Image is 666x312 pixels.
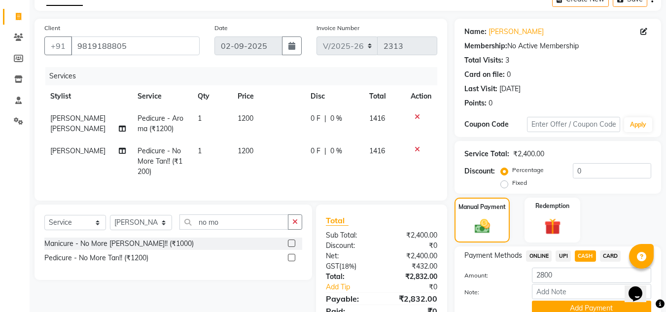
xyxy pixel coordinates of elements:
[363,85,405,107] th: Total
[71,36,200,55] input: Search by Name/Mobile/Email/Code
[179,214,288,230] input: Search or Scan
[470,217,495,235] img: _cash.svg
[324,146,326,156] span: |
[382,241,445,251] div: ₹0
[198,146,202,155] span: 1
[382,272,445,282] div: ₹2,832.00
[138,114,183,133] span: Pedicure - Aroma (₹1200)
[382,251,445,261] div: ₹2,400.00
[318,261,382,272] div: ( )
[318,230,382,241] div: Sub Total:
[464,41,507,51] div: Membership:
[392,282,445,292] div: ₹0
[330,146,342,156] span: 0 %
[341,262,354,270] span: 18%
[489,27,544,37] a: [PERSON_NAME]
[489,98,492,108] div: 0
[198,114,202,123] span: 1
[464,119,526,130] div: Coupon Code
[535,202,569,210] label: Redemption
[50,146,105,155] span: [PERSON_NAME]
[464,41,651,51] div: No Active Membership
[138,146,182,176] span: Pedicure - No More Tan!! (₹1200)
[532,284,651,299] input: Add Note
[625,273,656,302] iframe: chat widget
[464,149,509,159] div: Service Total:
[512,178,527,187] label: Fixed
[539,216,566,237] img: _gift.svg
[499,84,521,94] div: [DATE]
[326,215,349,226] span: Total
[369,146,385,155] span: 1416
[324,113,326,124] span: |
[464,55,503,66] div: Total Visits:
[382,230,445,241] div: ₹2,400.00
[318,251,382,261] div: Net:
[238,146,253,155] span: 1200
[311,146,320,156] span: 0 F
[624,117,652,132] button: Apply
[330,113,342,124] span: 0 %
[505,55,509,66] div: 3
[192,85,232,107] th: Qty
[405,85,437,107] th: Action
[512,166,544,174] label: Percentage
[382,293,445,305] div: ₹2,832.00
[44,239,194,249] div: Manicure - No More [PERSON_NAME]!! (₹1000)
[464,166,495,176] div: Discount:
[457,271,524,280] label: Amount:
[556,250,571,262] span: UPI
[232,85,305,107] th: Price
[532,268,651,283] input: Amount
[316,24,359,33] label: Invoice Number
[526,250,552,262] span: ONLINE
[311,113,320,124] span: 0 F
[44,253,148,263] div: Pedicure - No More Tan!! (₹1200)
[464,98,487,108] div: Points:
[464,84,497,94] div: Last Visit:
[527,117,620,132] input: Enter Offer / Coupon Code
[305,85,363,107] th: Disc
[214,24,228,33] label: Date
[507,69,511,80] div: 0
[458,203,506,211] label: Manual Payment
[318,282,392,292] a: Add Tip
[238,114,253,123] span: 1200
[326,262,339,271] span: Gst
[44,24,60,33] label: Client
[464,250,522,261] span: Payment Methods
[44,36,72,55] button: +91
[45,67,445,85] div: Services
[44,85,132,107] th: Stylist
[600,250,621,262] span: CARD
[318,241,382,251] div: Discount:
[464,27,487,37] div: Name:
[382,261,445,272] div: ₹432.00
[132,85,192,107] th: Service
[318,293,382,305] div: Payable:
[318,272,382,282] div: Total:
[575,250,596,262] span: CASH
[457,288,524,297] label: Note:
[464,69,505,80] div: Card on file:
[513,149,544,159] div: ₹2,400.00
[369,114,385,123] span: 1416
[50,114,105,133] span: [PERSON_NAME] [PERSON_NAME]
